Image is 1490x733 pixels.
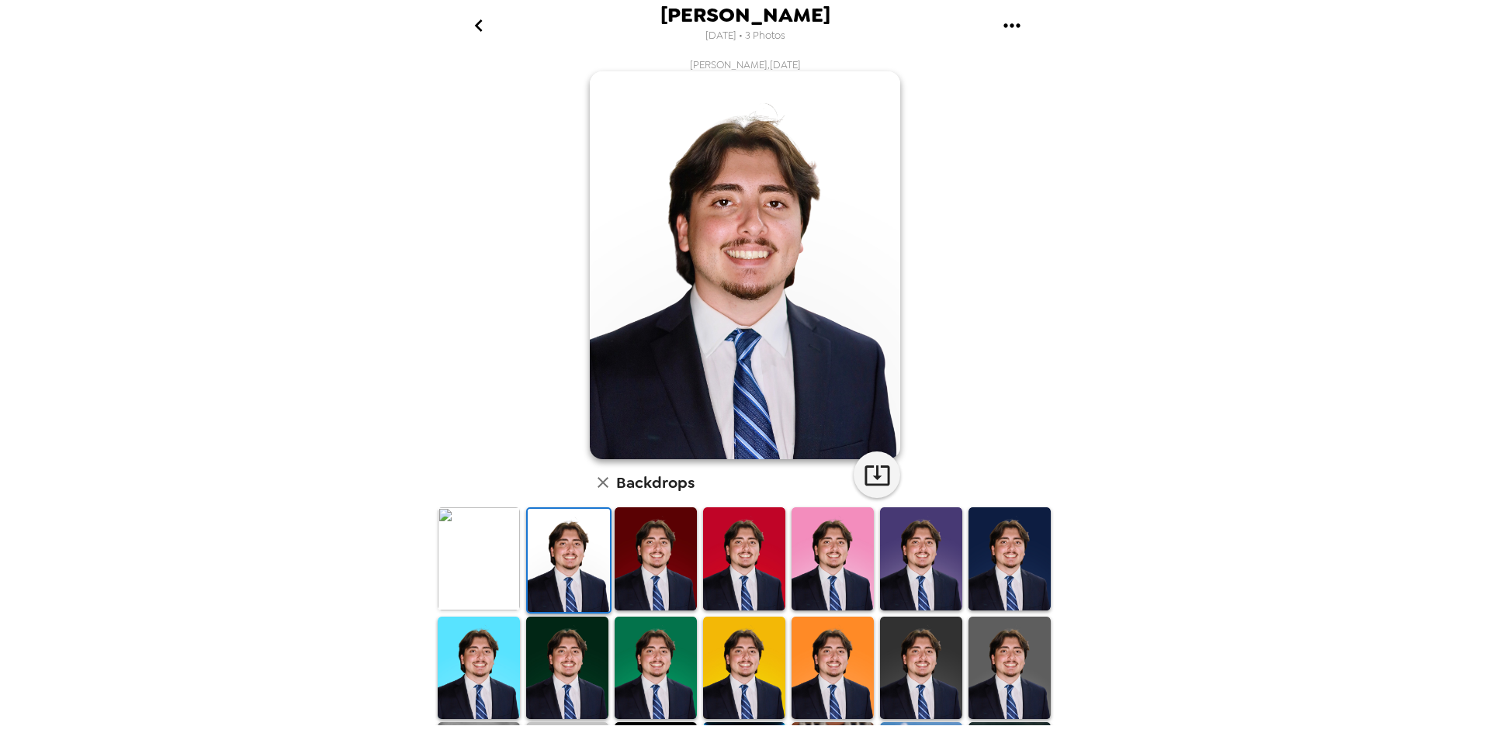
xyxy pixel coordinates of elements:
span: [PERSON_NAME] [660,5,830,26]
img: user [590,71,900,459]
img: Original [438,507,520,610]
h6: Backdrops [616,470,695,495]
span: [DATE] • 3 Photos [705,26,785,47]
span: [PERSON_NAME] , [DATE] [690,58,801,71]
